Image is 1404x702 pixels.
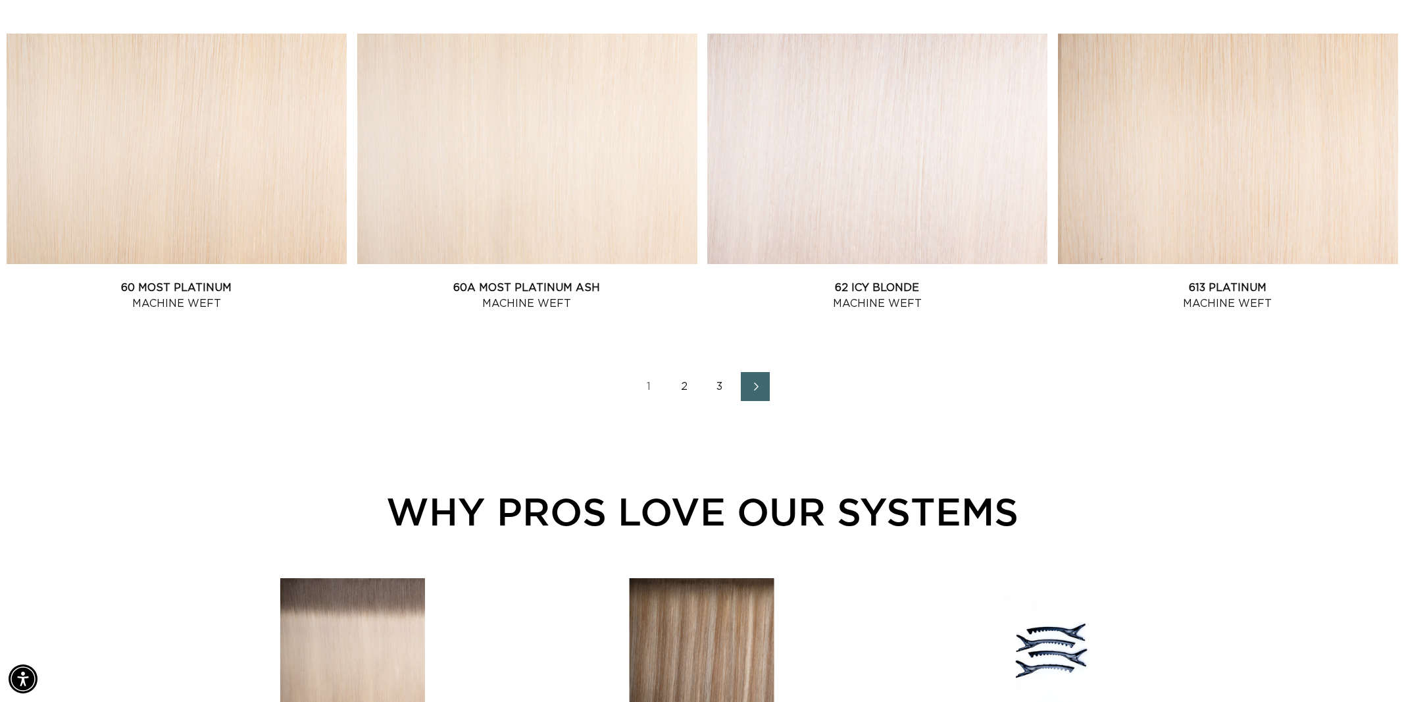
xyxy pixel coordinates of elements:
[707,280,1047,311] a: 62 Icy Blonde Machine Weft
[9,664,38,693] div: Accessibility Menu
[741,372,770,401] a: Next page
[7,280,347,311] a: 60 Most Platinum Machine Weft
[7,372,1397,401] nav: Pagination
[634,372,663,401] a: Page 1
[705,372,734,401] a: Page 3
[149,483,1255,540] div: WHY PROS LOVE OUR SYSTEMS
[1338,639,1404,702] iframe: Chat Widget
[1058,280,1398,311] a: 613 Platinum Machine Weft
[670,372,699,401] a: Page 2
[357,280,697,311] a: 60A Most Platinum Ash Machine Weft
